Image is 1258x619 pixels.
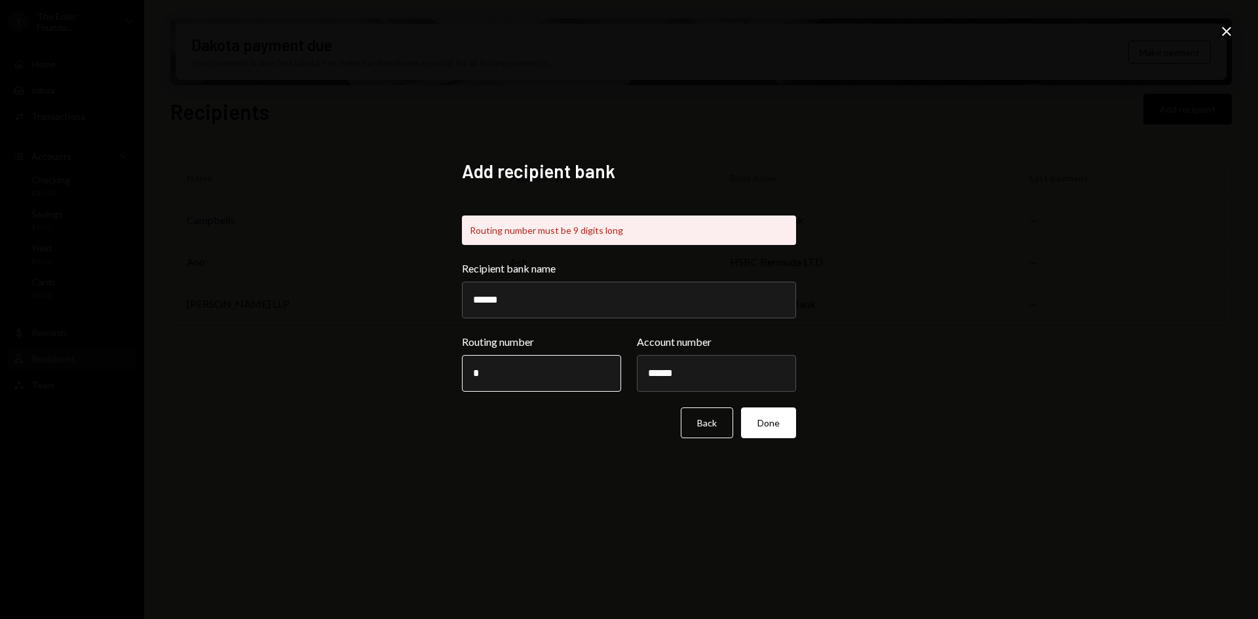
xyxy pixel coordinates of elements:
[462,261,796,276] label: Recipient bank name
[637,334,796,350] label: Account number
[741,407,796,438] button: Done
[462,159,796,184] h2: Add recipient bank
[462,216,796,245] div: Routing number must be 9 digits long
[462,334,621,350] label: Routing number
[681,407,733,438] button: Back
